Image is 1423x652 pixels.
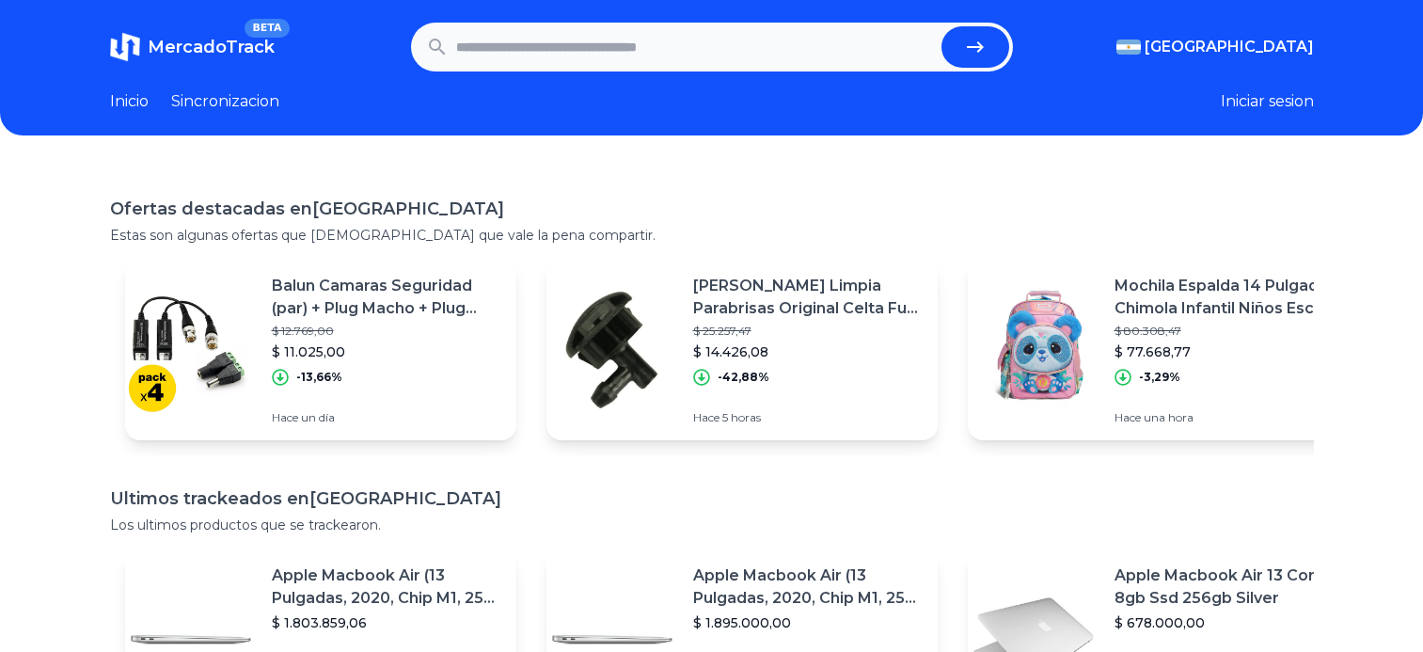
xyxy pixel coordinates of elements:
[968,284,1099,416] img: Featured image
[110,226,1314,245] p: Estas son algunas ofertas que [DEMOGRAPHIC_DATA] que vale la pena compartir.
[1115,613,1344,632] p: $ 678.000,00
[110,196,1314,222] h1: Ofertas destacadas en [GEOGRAPHIC_DATA]
[1139,370,1180,385] p: -3,29%
[1115,410,1344,425] p: Hace una hora
[245,19,289,38] span: BETA
[693,410,923,425] p: Hace 5 horas
[693,613,923,632] p: $ 1.895.000,00
[110,485,1314,512] h1: Ultimos trackeados en [GEOGRAPHIC_DATA]
[125,284,257,416] img: Featured image
[1116,40,1141,55] img: Argentina
[272,565,501,610] p: Apple Macbook Air (13 Pulgadas, 2020, Chip M1, 256 Gb De Ssd, 8 Gb De Ram) - Plata
[110,90,149,113] a: Inicio
[1115,342,1344,361] p: $ 77.668,77
[110,516,1314,534] p: Los ultimos productos que se trackearon.
[693,342,923,361] p: $ 14.426,08
[148,37,275,57] span: MercadoTrack
[693,324,923,339] p: $ 25.257,47
[718,370,769,385] p: -42,88%
[1115,324,1344,339] p: $ 80.308,47
[1115,565,1344,610] p: Apple Macbook Air 13 Core I5 8gb Ssd 256gb Silver
[968,260,1359,440] a: Featured imageMochila Espalda 14 Pulgadas Chimola Infantil Niños Escolar$ 80.308,47$ 77.668,77-3,...
[272,613,501,632] p: $ 1.803.859,06
[110,32,275,62] a: MercadoTrackBETA
[693,565,923,610] p: Apple Macbook Air (13 Pulgadas, 2020, Chip M1, 256 Gb De Ssd, 8 Gb De Ram) - Plata
[272,410,501,425] p: Hace un día
[1116,36,1314,58] button: [GEOGRAPHIC_DATA]
[1145,36,1314,58] span: [GEOGRAPHIC_DATA]
[272,342,501,361] p: $ 11.025,00
[296,370,342,385] p: -13,66%
[546,260,938,440] a: Featured image[PERSON_NAME] Limpia Parabrisas Original Celta Fun Prisma$ 25.257,47$ 14.426,08-42,...
[272,324,501,339] p: $ 12.769,00
[125,260,516,440] a: Featured imageBalun Camaras Seguridad (par) + Plug Macho + Plug Hembra X4$ 12.769,00$ 11.025,00-1...
[171,90,279,113] a: Sincronizacion
[272,275,501,320] p: Balun Camaras Seguridad (par) + Plug Macho + Plug Hembra X4
[1221,90,1314,113] button: Iniciar sesion
[1115,275,1344,320] p: Mochila Espalda 14 Pulgadas Chimola Infantil Niños Escolar
[110,32,140,62] img: MercadoTrack
[546,284,678,416] img: Featured image
[693,275,923,320] p: [PERSON_NAME] Limpia Parabrisas Original Celta Fun Prisma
